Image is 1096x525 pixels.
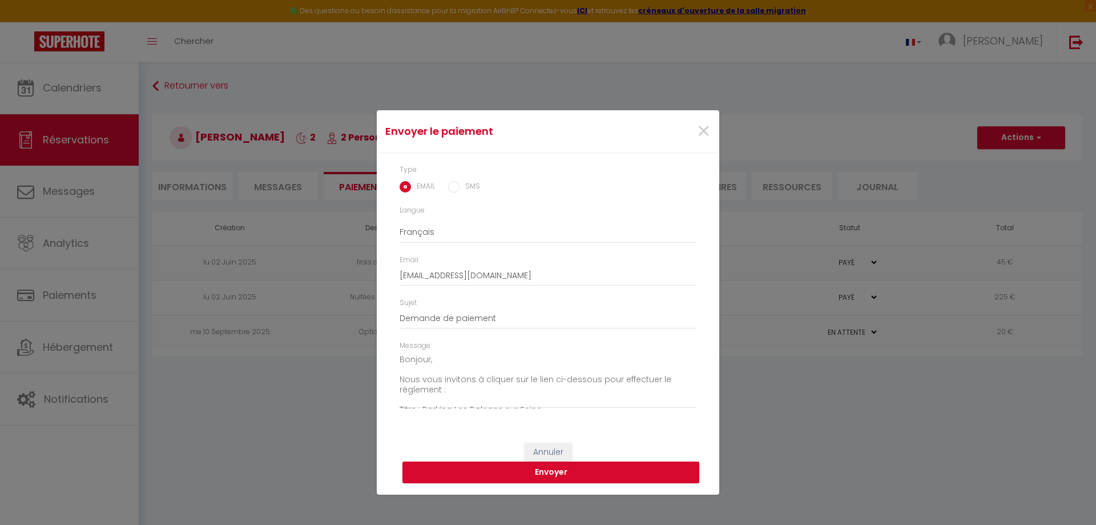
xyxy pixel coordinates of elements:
[400,255,418,266] label: Email
[9,5,43,39] button: Ouvrir le widget de chat LiveChat
[525,443,572,462] button: Annuler
[400,340,430,351] label: Message
[696,114,711,149] span: ×
[385,123,597,139] h4: Envoyer le paiement
[411,181,435,194] label: EMAIL
[400,165,417,175] label: Type
[402,462,699,483] button: Envoyer
[460,181,480,194] label: SMS
[400,298,417,308] label: Sujet
[400,205,425,216] label: Langue
[696,119,711,144] button: Close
